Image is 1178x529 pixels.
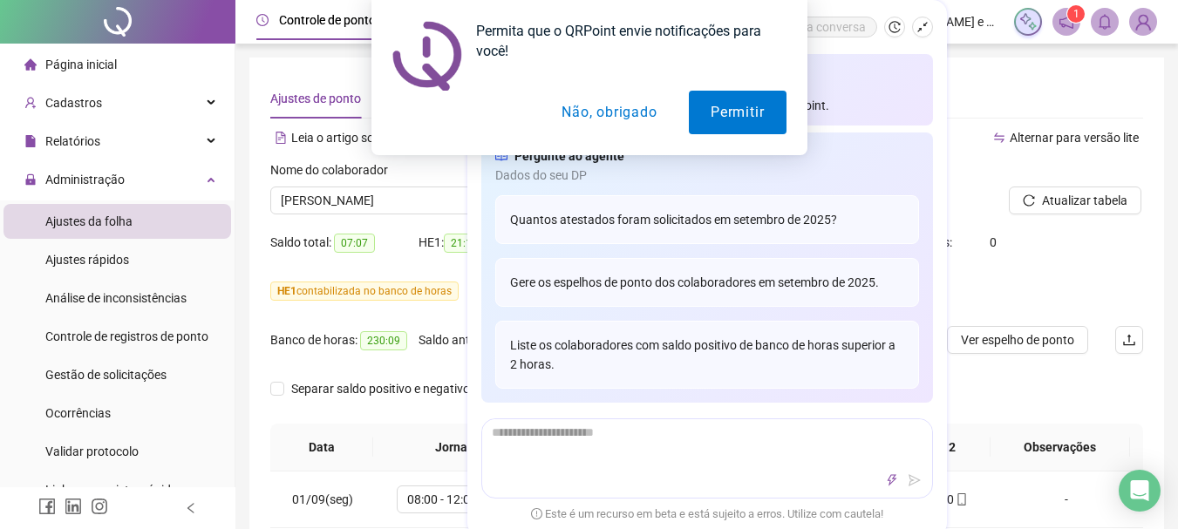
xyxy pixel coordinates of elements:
button: thunderbolt [882,470,902,491]
th: Data [270,424,373,471]
span: Link para registro rápido [45,483,178,497]
div: Saldo anterior ao período: [419,330,621,350]
button: send [904,470,925,491]
span: Gestão de solicitações [45,368,167,382]
span: 230:09 [360,331,407,350]
span: Este é um recurso em beta e está sujeito a erros. Utilize com cautela! [531,505,883,523]
span: contabilizada no banco de horas [270,281,459,301]
img: notification icon [392,21,462,91]
span: 08:00 - 12:00 | 13:00 - 17:00 [407,486,521,512]
span: Ajustes da folha [45,214,133,228]
span: 07:07 [334,234,375,253]
span: thunderbolt [886,474,898,486]
label: Nome do colaborador [270,160,399,180]
span: linkedin [65,498,82,515]
span: upload [1122,333,1136,347]
span: Dados do seu DP [495,166,919,185]
span: Separar saldo positivo e negativo? [284,379,483,398]
div: Gere os espelhos de ponto dos colaboradores em setembro de 2025. [495,258,919,307]
span: Observações [1004,437,1116,457]
span: ANA PAULA SANTOS QUIRINO [281,187,541,214]
span: instagram [91,498,108,515]
span: Análise de inconsistências [45,291,187,305]
span: facebook [38,498,56,515]
button: Permitir [689,91,786,134]
span: lock [24,173,37,186]
div: Banco de horas: [270,330,419,350]
button: Ver espelho de ponto [947,326,1088,354]
span: Ver espelho de ponto [961,330,1074,349]
div: HE 1: [419,233,506,253]
div: Saldo total: [270,233,419,253]
span: 01/09(seg) [292,492,353,506]
button: Não, obrigado [540,91,678,134]
span: left [185,502,197,514]
div: Liste os colaboradores com saldo positivo de banco de horas superior a 2 horas. [495,321,919,389]
span: read [495,146,507,166]
span: 21:15 [444,234,485,253]
span: exclamation-circle [531,508,542,519]
span: Atualizar tabela [1042,191,1127,210]
th: Jornadas [373,424,550,471]
span: 0 [990,235,997,249]
span: Controle de registros de ponto [45,329,208,343]
span: mobile [954,493,968,505]
span: reload [1023,194,1035,207]
th: Observações [991,424,1130,471]
span: HE 1 [277,285,296,297]
span: Administração [45,173,125,187]
span: Validar protocolo [45,444,139,458]
span: Pergunte ao agente [514,146,624,166]
div: Permita que o QRPoint envie notificações para você! [462,21,786,61]
div: - [1015,490,1118,509]
div: Quantos atestados foram solicitados em setembro de 2025? [495,195,919,244]
div: Open Intercom Messenger [1119,470,1161,512]
span: Ocorrências [45,406,111,420]
button: Atualizar tabela [1009,187,1141,214]
span: Ajustes rápidos [45,253,129,267]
